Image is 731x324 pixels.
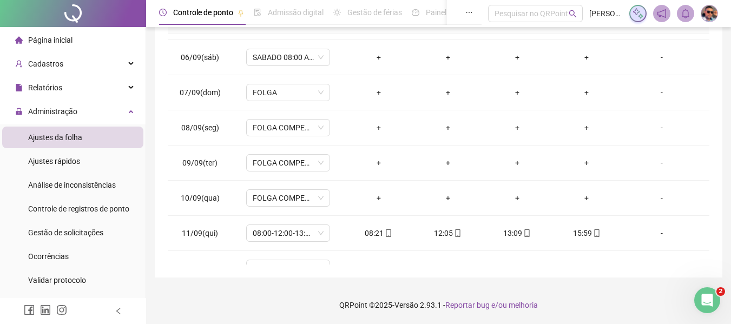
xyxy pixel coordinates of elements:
div: 12:05 [422,227,474,239]
div: + [422,87,474,98]
span: Versão [394,301,418,309]
div: + [422,122,474,134]
div: + [561,157,613,169]
span: dashboard [412,9,419,16]
div: 16:00 [561,262,613,274]
span: FOLGA COMPENSATÓRIA [253,190,324,206]
img: 66442 [701,5,717,22]
div: + [491,192,543,204]
span: 11/09(qui) [182,229,218,237]
span: mobile [522,229,531,237]
div: + [353,87,405,98]
span: Administração [28,107,77,116]
span: Análise de inconsistências [28,181,116,189]
div: + [353,51,405,63]
span: mobile [384,265,392,272]
span: Gestão de férias [347,8,402,17]
span: Painel do DP [426,8,468,17]
span: file-done [254,9,261,16]
span: notification [657,9,667,18]
span: user-add [15,60,23,68]
footer: QRPoint © 2025 - 2.93.1 - [146,286,731,324]
span: desktop [592,265,601,272]
div: + [491,51,543,63]
div: + [422,192,474,204]
span: mobile [522,265,531,272]
span: clock-circle [159,9,167,16]
div: + [491,122,543,134]
span: 07/09(dom) [180,88,221,97]
div: + [353,157,405,169]
span: 08:00-12:00-13:00-17:00 [253,225,324,241]
iframe: Intercom live chat [694,287,720,313]
span: [PERSON_NAME] [589,8,623,19]
span: Gestão de solicitações [28,228,103,237]
span: mobile [592,229,601,237]
div: 15:59 [561,227,613,239]
div: + [561,122,613,134]
span: 09/09(ter) [182,158,218,167]
span: Ajustes rápidos [28,157,80,166]
span: Ajustes da folha [28,133,82,142]
div: + [422,51,474,63]
span: file [15,84,23,91]
span: Ocorrências [28,252,69,261]
span: instagram [56,305,67,315]
span: lock [15,108,23,115]
div: - [630,87,694,98]
div: - [630,122,694,134]
div: + [353,192,405,204]
div: - [630,262,694,274]
span: FOLGA [253,84,324,101]
span: sun [333,9,341,16]
span: ellipsis [465,9,473,16]
span: search [569,10,577,18]
span: SABADO 08:00 AS 12:00 [253,49,324,65]
div: + [561,87,613,98]
span: bell [681,9,690,18]
span: Admissão digital [268,8,324,17]
span: 08:00-12:00-13:00-17:00 [253,260,324,276]
span: 2 [716,287,725,296]
span: linkedin [40,305,51,315]
span: Controle de ponto [173,8,233,17]
span: 10/09(qua) [181,194,220,202]
img: sparkle-icon.fc2bf0ac1784a2077858766a79e2daf3.svg [632,8,644,19]
div: - [630,192,694,204]
div: - [630,227,694,239]
div: 13:01 [491,262,543,274]
div: 08:27 [353,262,405,274]
span: FOLGA COMPENSATÓRIA [253,120,324,136]
span: mobile [453,229,462,237]
div: - [630,157,694,169]
div: + [561,51,613,63]
span: Controle de registros de ponto [28,204,129,213]
div: 12:01 [422,262,474,274]
span: 06/09(sáb) [181,53,219,62]
span: 08/09(seg) [181,123,219,132]
span: Relatórios [28,83,62,92]
div: 13:09 [491,227,543,239]
span: mobile [453,265,462,272]
span: 12/09(sex) [181,264,219,273]
div: + [491,157,543,169]
div: - [630,51,694,63]
div: + [422,157,474,169]
span: Página inicial [28,36,73,44]
span: FOLGA COMPENSATÓRIA [253,155,324,171]
span: Reportar bug e/ou melhoria [445,301,538,309]
span: Cadastros [28,59,63,68]
span: pushpin [238,10,244,16]
div: + [491,87,543,98]
div: + [561,192,613,204]
span: home [15,36,23,44]
div: + [353,122,405,134]
span: left [115,307,122,315]
span: mobile [384,229,392,237]
span: facebook [24,305,35,315]
span: Validar protocolo [28,276,86,285]
div: 08:21 [353,227,405,239]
